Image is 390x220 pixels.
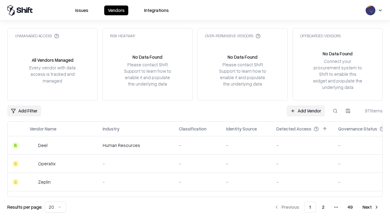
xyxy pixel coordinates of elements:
[15,33,59,38] div: Unmanaged Access
[179,126,207,132] div: Classification
[103,142,169,148] div: Human Resources
[27,64,78,84] div: Every vendor with data access is tracked and managed
[228,54,257,60] div: No Data Found
[276,142,328,148] div: -
[276,179,328,185] div: -
[217,61,268,87] div: Please contact Shift Support to learn how to enable it and populate the underlying data
[271,202,383,213] nav: pagination
[179,179,216,185] div: -
[226,160,267,167] div: -
[323,50,353,57] div: No Data Found
[140,5,172,15] button: Integrations
[205,33,261,38] div: Over-Permissive Vendors
[72,5,92,15] button: Issues
[312,58,363,90] div: Connect your procurement system to Shift to enable this widget and populate the underlying data
[343,202,358,213] button: 49
[226,126,257,132] div: Identity Source
[38,179,51,185] div: Zeplin
[287,105,325,116] a: Add Vendor
[103,126,119,132] div: Industry
[300,33,341,38] div: Offboarded Vendors
[103,160,169,167] div: -
[7,204,42,210] p: Results per page:
[7,105,41,116] button: Add Filter
[276,126,311,132] div: Detected Access
[30,161,36,167] img: Operatix
[179,160,216,167] div: -
[103,179,169,185] div: -
[304,202,316,213] button: 1
[338,126,377,132] div: Governance Status
[226,179,267,185] div: -
[122,61,173,87] div: Please contact Shift Support to learn how to enable it and populate the underlying data
[317,202,329,213] button: 2
[276,160,328,167] div: -
[12,161,19,167] div: C
[38,142,48,148] div: Deel
[358,108,383,114] div: 971 items
[110,33,135,38] div: Risk Heatmap
[133,54,162,60] div: No Data Found
[30,142,36,148] img: Deel
[12,142,19,148] div: B
[30,126,56,132] div: Vendor Name
[104,5,128,15] button: Vendors
[38,160,55,167] div: Operatix
[226,142,267,148] div: -
[12,179,19,185] div: C
[32,57,73,63] div: All Vendors Managed
[179,142,216,148] div: -
[359,202,383,213] button: Next
[30,179,36,185] img: Zeplin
